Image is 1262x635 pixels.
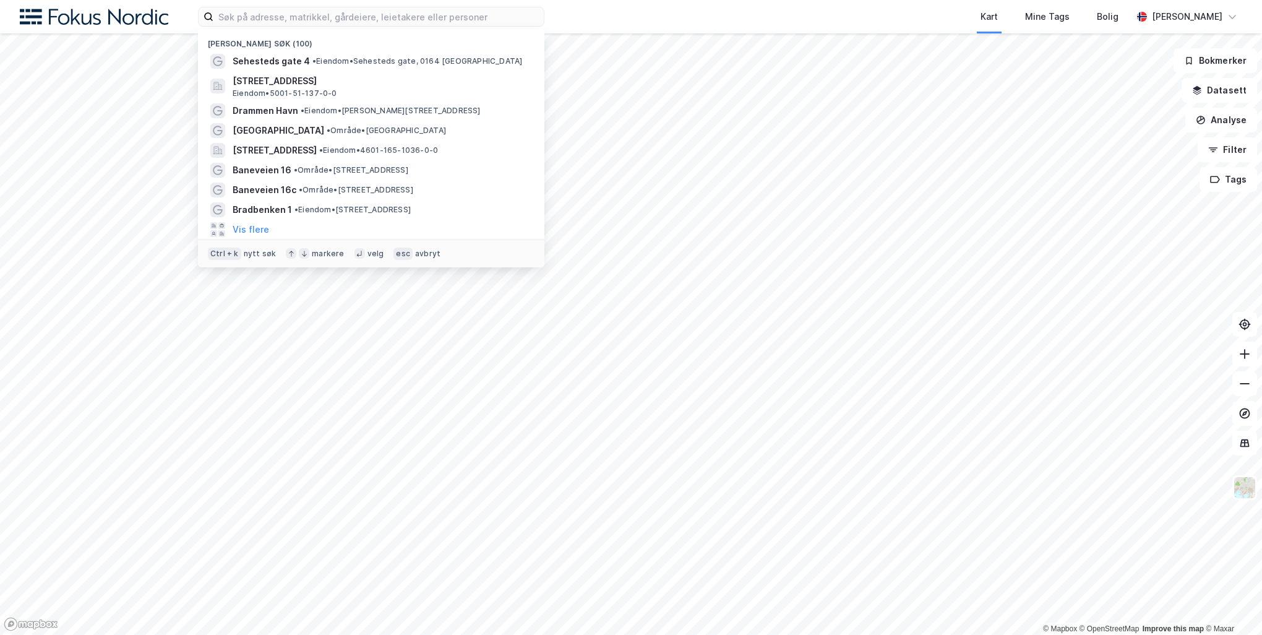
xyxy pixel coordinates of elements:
[312,56,522,66] span: Eiendom • Sehesteds gate, 0164 [GEOGRAPHIC_DATA]
[233,89,337,98] span: Eiendom • 5001-51-137-0-0
[1043,624,1077,633] a: Mapbox
[327,126,330,135] span: •
[981,9,998,24] div: Kart
[233,123,324,138] span: [GEOGRAPHIC_DATA]
[294,165,408,175] span: Område • [STREET_ADDRESS]
[327,126,446,136] span: Område • [GEOGRAPHIC_DATA]
[233,202,292,217] span: Bradbenken 1
[312,56,316,66] span: •
[1200,576,1262,635] iframe: Chat Widget
[1198,137,1257,162] button: Filter
[1200,576,1262,635] div: Kontrollprogram for chat
[20,9,168,25] img: fokus-nordic-logo.8a93422641609758e4ac.png
[1152,9,1222,24] div: [PERSON_NAME]
[319,145,323,155] span: •
[415,249,440,259] div: avbryt
[319,145,438,155] span: Eiendom • 4601-165-1036-0-0
[1025,9,1070,24] div: Mine Tags
[244,249,277,259] div: nytt søk
[233,222,269,237] button: Vis flere
[299,185,303,194] span: •
[233,183,296,197] span: Baneveien 16c
[294,205,298,214] span: •
[1200,167,1257,192] button: Tags
[393,248,413,260] div: esc
[301,106,481,116] span: Eiendom • [PERSON_NAME][STREET_ADDRESS]
[294,205,411,215] span: Eiendom • [STREET_ADDRESS]
[1233,476,1256,499] img: Z
[294,165,298,175] span: •
[367,249,384,259] div: velg
[1143,624,1204,633] a: Improve this map
[233,103,298,118] span: Drammen Havn
[1185,108,1257,132] button: Analyse
[233,74,530,89] span: [STREET_ADDRESS]
[1174,48,1257,73] button: Bokmerker
[208,248,241,260] div: Ctrl + k
[1182,78,1257,103] button: Datasett
[233,54,310,69] span: Sehesteds gate 4
[301,106,304,115] span: •
[198,29,544,51] div: [PERSON_NAME] søk (100)
[312,249,344,259] div: markere
[233,163,291,178] span: Baneveien 16
[1080,624,1140,633] a: OpenStreetMap
[299,185,413,195] span: Område • [STREET_ADDRESS]
[4,617,58,631] a: Mapbox homepage
[233,143,317,158] span: [STREET_ADDRESS]
[1097,9,1118,24] div: Bolig
[213,7,544,26] input: Søk på adresse, matrikkel, gårdeiere, leietakere eller personer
